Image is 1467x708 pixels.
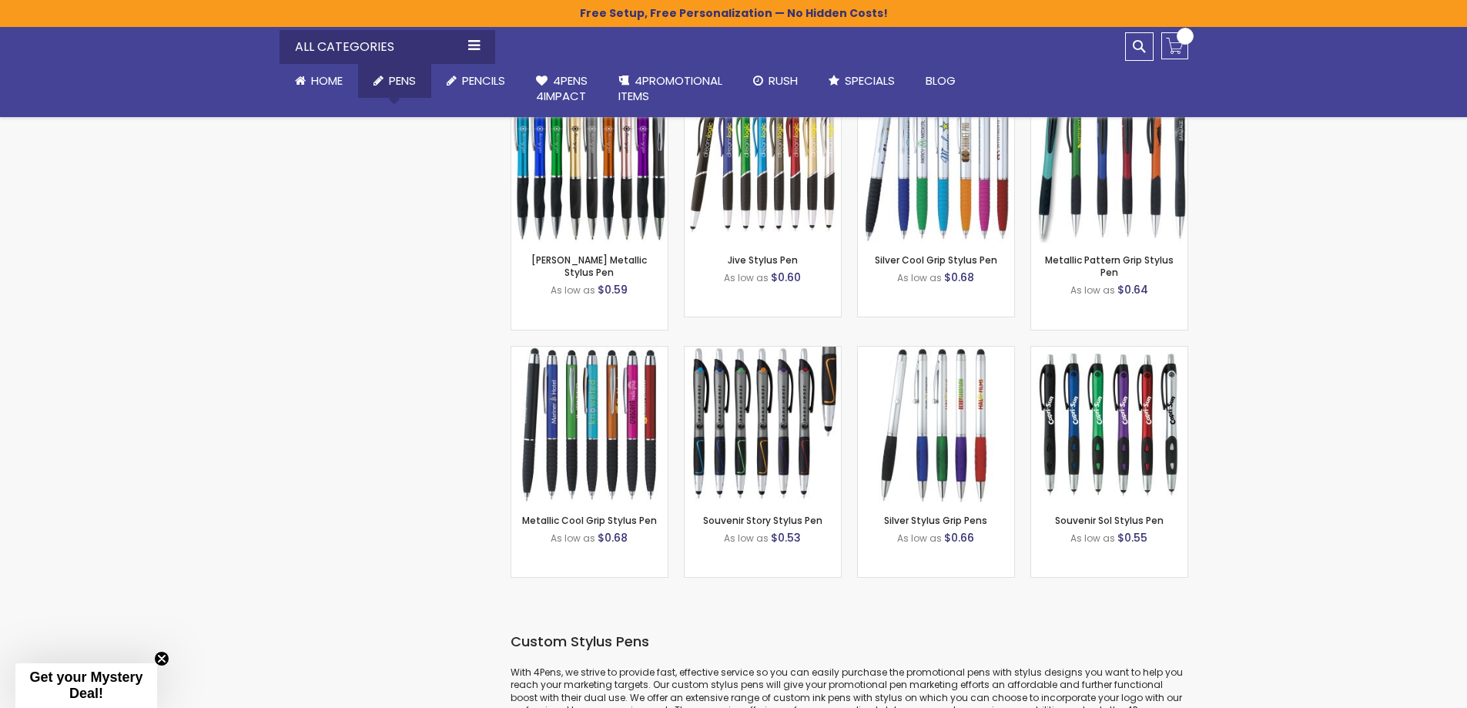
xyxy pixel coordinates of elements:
span: $0.60 [771,270,801,285]
span: $0.64 [1117,282,1148,297]
a: Specials [813,64,910,98]
span: As low as [897,271,942,284]
a: Souvenir Sol Stylus Pen [1055,514,1164,527]
a: [PERSON_NAME] Metallic Stylus Pen [531,253,647,279]
img: Jive Stylus Pen [685,86,841,243]
a: Silver Stylus Grip Pens [858,346,1014,359]
a: Blog [910,64,971,98]
span: $0.68 [598,530,628,545]
span: $0.55 [1117,530,1147,545]
a: Pencils [431,64,521,98]
a: Home [280,64,358,98]
img: Souvenir Story Stylus Pen [685,347,841,503]
h3: Custom Stylus Pens [511,633,1188,651]
a: 4PROMOTIONALITEMS [603,64,738,114]
span: 4PROMOTIONAL ITEMS [618,72,722,104]
span: Blog [926,72,956,89]
a: Metallic Cool Grip Stylus Pen [511,346,668,359]
span: As low as [724,532,769,545]
div: Get your Mystery Deal!Close teaser [15,663,157,708]
span: As low as [724,271,769,284]
span: $0.68 [944,270,974,285]
img: Silver Cool Grip Stylus Pen [858,86,1014,243]
span: Home [311,72,343,89]
a: Souvenir Sol Stylus Pen [1031,346,1187,359]
span: As low as [1070,532,1115,545]
a: 4Pens4impact [521,64,603,114]
span: 4Pens 4impact [536,72,588,104]
span: $0.66 [944,530,974,545]
span: $0.59 [598,282,628,297]
span: As low as [1070,284,1115,297]
a: Souvenir Story Stylus Pen [703,514,822,527]
span: As low as [551,532,595,545]
a: Jive Stylus Pen [728,253,798,267]
img: Metallic Pattern Grip Stylus Pen [1031,86,1187,243]
a: Rush [738,64,813,98]
span: Pens [389,72,416,89]
a: Souvenir Story Stylus Pen [685,346,841,359]
div: All Categories [280,30,495,64]
a: Metallic Cool Grip Stylus Pen [522,514,657,527]
button: Close teaser [154,651,169,666]
span: As low as [897,532,942,545]
img: Lory Metallic Stylus Pen [511,86,668,243]
img: Souvenir Sol Stylus Pen [1031,347,1187,503]
a: Silver Cool Grip Stylus Pen [875,253,997,267]
span: Pencils [462,72,505,89]
span: Get your Mystery Deal! [29,669,142,701]
a: Pens [358,64,431,98]
span: $0.53 [771,530,801,545]
a: Silver Stylus Grip Pens [884,514,987,527]
span: Specials [845,72,895,89]
img: Silver Stylus Grip Pens [858,347,1014,503]
img: Metallic Cool Grip Stylus Pen [511,347,668,503]
span: Rush [769,72,798,89]
span: As low as [551,284,595,297]
a: Metallic Pattern Grip Stylus Pen [1045,253,1174,279]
